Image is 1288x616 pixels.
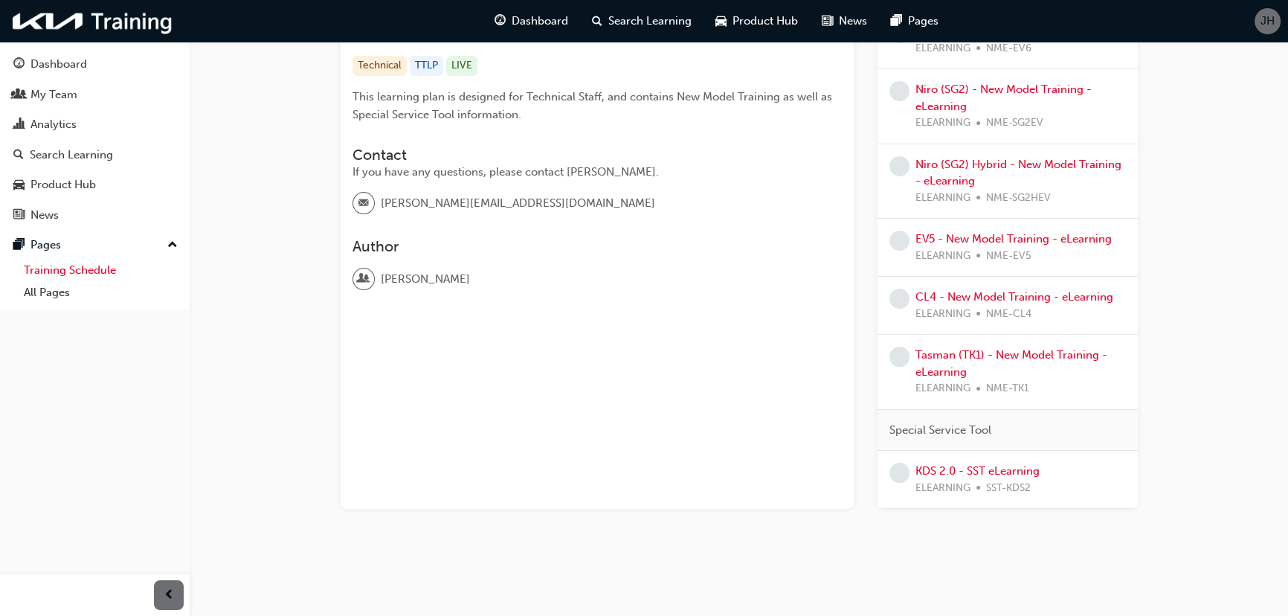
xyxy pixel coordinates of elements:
span: Special Service Tool [889,422,991,439]
a: Niro (SG2) - New Model Training - eLearning [915,83,1092,113]
span: ELEARNING [915,306,970,323]
button: Pages [6,231,184,259]
img: kia-training [7,6,178,36]
span: car-icon [13,179,25,192]
span: Product Hub [732,13,798,30]
a: Dashboard [6,51,184,78]
div: Search Learning [30,147,113,164]
span: ELEARNING [915,40,970,57]
span: learningRecordVerb_NONE-icon [889,347,909,367]
a: All Pages [18,281,184,304]
span: NME-TK1 [986,380,1029,397]
span: guage-icon [495,12,506,31]
span: learningRecordVerb_NONE-icon [889,289,909,309]
div: My Team [30,86,77,103]
span: ELEARNING [915,248,970,265]
span: learningRecordVerb_NONE-icon [889,231,909,251]
span: email-icon [358,194,369,214]
a: pages-iconPages [879,6,950,36]
span: NME-SG2HEV [986,190,1051,207]
div: TTLP [410,56,443,76]
h3: Contact [352,147,842,164]
span: NME-EV5 [986,248,1031,265]
h3: Author [352,238,842,255]
span: News [839,13,867,30]
span: prev-icon [164,586,175,605]
span: ELEARNING [915,190,970,207]
span: pages-icon [13,239,25,252]
div: Dashboard [30,56,87,73]
a: guage-iconDashboard [483,6,580,36]
a: Niro (SG2) Hybrid - New Model Training - eLearning [915,158,1121,188]
a: search-iconSearch Learning [580,6,703,36]
span: [PERSON_NAME] [381,271,470,288]
button: DashboardMy TeamAnalyticsSearch LearningProduct HubNews [6,48,184,231]
a: Search Learning [6,141,184,169]
span: ELEARNING [915,480,970,497]
div: LIVE [446,56,477,76]
span: search-icon [13,149,24,162]
div: Analytics [30,116,77,133]
a: EV5 - New Model Training - eLearning [915,232,1112,246]
span: learningRecordVerb_NONE-icon [889,463,909,483]
span: ELEARNING [915,115,970,132]
span: JH [1260,13,1275,30]
span: learningRecordVerb_NONE-icon [889,156,909,176]
span: user-icon [358,269,369,289]
span: news-icon [13,209,25,222]
span: Search Learning [608,13,692,30]
div: News [30,207,59,224]
span: guage-icon [13,58,25,71]
a: KDS 2.0 - SST eLearning [915,464,1040,478]
span: ELEARNING [915,380,970,397]
span: news-icon [822,12,833,31]
span: NME-CL4 [986,306,1031,323]
a: news-iconNews [810,6,879,36]
span: search-icon [592,12,602,31]
span: pages-icon [891,12,902,31]
span: Dashboard [512,13,568,30]
a: Product Hub [6,171,184,199]
div: Pages [30,237,61,254]
a: Training Schedule [18,259,184,282]
span: This learning plan is designed for Technical Staff, and contains New Model Training as well as Sp... [352,90,835,121]
a: car-iconProduct Hub [703,6,810,36]
a: CL4 - New Model Training - eLearning [915,290,1113,304]
div: Technical [352,56,407,76]
span: [PERSON_NAME][EMAIL_ADDRESS][DOMAIN_NAME] [381,195,655,212]
a: Tasman (TK1) - New Model Training - eLearning [915,348,1107,379]
button: JH [1255,8,1281,34]
span: up-icon [167,236,178,255]
a: Analytics [6,111,184,138]
a: My Team [6,81,184,109]
div: Product Hub [30,176,96,193]
div: If you have any questions, please contact [PERSON_NAME]. [352,164,842,181]
span: car-icon [715,12,727,31]
span: NME-EV6 [986,40,1031,57]
span: SST-KDS2 [986,480,1031,497]
a: News [6,202,184,229]
span: people-icon [13,89,25,102]
span: NME-SG2EV [986,115,1043,132]
span: learningRecordVerb_NONE-icon [889,81,909,101]
span: Pages [908,13,938,30]
span: chart-icon [13,118,25,132]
